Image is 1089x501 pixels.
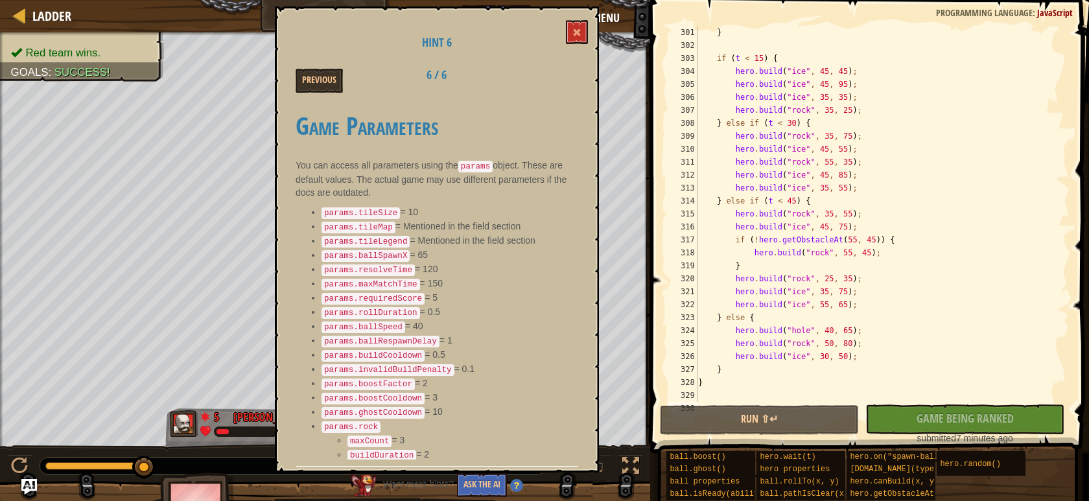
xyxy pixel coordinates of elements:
span: hero.on("spawn-ball", f) [850,452,962,461]
button: Toggle fullscreen [618,454,644,481]
li: = 2 [347,448,578,462]
div: 306 [668,91,698,104]
div: 328 [668,376,698,389]
div: 317 [668,233,698,246]
button: Ctrl + P: Play [6,454,32,481]
span: Ladder [32,7,71,25]
div: 327 [668,363,698,376]
div: 326 [668,350,698,363]
code: params.ballSpawnX [322,250,410,262]
code: params [458,161,493,172]
button: Run ⇧↵ [660,405,859,435]
div: 320 [668,272,698,285]
span: submitted [917,433,956,443]
code: params.tileSize [322,207,400,219]
span: ball properties [670,477,740,486]
div: 7 minutes ago [872,432,1058,445]
div: 322 [668,298,698,311]
code: params.rock [322,421,381,433]
div: [PERSON_NAME] [233,409,309,426]
li: = 5 [322,291,578,305]
div: 314 [668,194,698,207]
span: hero.wait(t) [760,452,815,461]
div: 321 [668,285,698,298]
span: Goals [11,66,49,78]
div: 312 [668,169,698,181]
span: ♫ [592,456,605,476]
li: = 65 [322,248,578,262]
div: 311 [668,156,698,169]
code: params.ballRespawnDelay [322,336,439,347]
li: = 3 [347,434,578,448]
span: hero.random() [940,460,1001,469]
div: 305 [668,78,698,91]
li: = 0.5 [322,348,578,362]
span: ball.boost() [670,452,725,461]
span: Want more hints? [383,480,454,490]
li: Red team wins. [11,45,152,60]
img: Hint [510,479,523,492]
div: 307 [668,104,698,117]
li: = Mentioned in the field section [322,234,578,248]
div: 323 [668,311,698,324]
span: : [1033,6,1037,19]
div: 330 [668,402,698,415]
div: 316 [668,220,698,233]
li: = 40 [322,320,578,334]
div: 324 [668,324,698,337]
span: ball.pathIsClear(x, y) [760,489,862,498]
h2: 6 / 6 [396,69,477,82]
button: Ask the AI [457,473,507,497]
img: thang_avatar_frame.png [170,410,198,437]
li: = Mentioned in the field section [322,220,578,234]
code: params.tileLegend [322,236,410,248]
span: Success! [54,66,110,78]
div: 318 [668,246,698,259]
button: Ask AI [462,5,497,29]
div: 313 [668,181,698,194]
div: 303 [668,52,698,65]
div: 319 [668,259,698,272]
span: Hint 6 [422,34,452,51]
code: params.invalidBuildPenalty [322,364,454,376]
li: = 2 [322,377,578,391]
span: ball.ghost() [670,465,725,474]
span: hero.canBuild(x, y) [850,477,939,486]
button: ♫ [589,454,611,481]
code: params.ballSpeed [322,321,405,333]
div: 309 [668,130,698,143]
li: = 0.5 [322,305,578,320]
button: Game Menu [537,5,627,36]
span: JavaScript [1037,6,1073,19]
code: buildDuration [347,450,416,461]
a: Ladder [26,7,71,25]
div: 302 [668,39,698,52]
span: : [49,66,54,78]
span: hero.getObstacleAt(x, y) [850,489,962,498]
code: params.maxMatchTime [322,279,420,290]
button: Ask AI [21,479,37,495]
code: params.ghostCooldown [322,407,425,419]
div: 325 [668,337,698,350]
li: = 3 [322,391,578,405]
div: 308 [668,117,698,130]
div: 329 [668,389,698,402]
li: = 150 [322,277,578,291]
span: hero properties [760,465,830,474]
code: params.rollDuration [322,307,420,319]
span: [DOMAIN_NAME](type, x, y) [850,465,966,474]
li: = 120 [322,262,578,277]
code: params.tileMap [322,222,395,233]
div: 315 [668,207,698,220]
h1: Game Parameters [296,112,578,139]
div: 5 [214,409,227,421]
button: Previous [296,69,343,93]
code: params.boostCooldown [322,393,425,404]
div: 301 [668,26,698,39]
p: You can access all parameters using the object. These are default values. The actual game may use... [296,159,578,199]
code: params.boostFactor [322,379,415,390]
code: params.resolveTime [322,264,415,276]
span: Programming language [936,6,1033,19]
div: 310 [668,143,698,156]
code: params.buildCooldown [322,350,425,362]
